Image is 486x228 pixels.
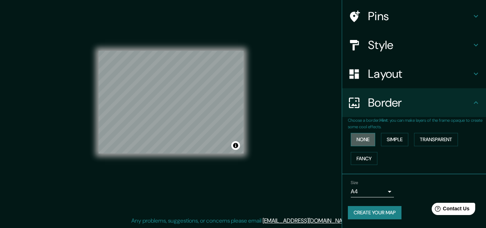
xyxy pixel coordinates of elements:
[348,117,486,130] p: Choose a border. : you can make layers of the frame opaque to create some cool effects.
[381,133,408,146] button: Simple
[99,51,244,153] canvas: Map
[351,152,377,165] button: Fancy
[368,38,472,52] h4: Style
[351,180,358,186] label: Size
[342,31,486,59] div: Style
[422,200,478,220] iframe: Help widget launcher
[342,59,486,88] div: Layout
[342,2,486,31] div: Pins
[342,88,486,117] div: Border
[131,216,353,225] p: Any problems, suggestions, or concerns please email .
[368,9,472,23] h4: Pins
[231,141,240,150] button: Toggle attribution
[368,67,472,81] h4: Layout
[263,217,351,224] a: [EMAIL_ADDRESS][DOMAIN_NAME]
[351,133,375,146] button: None
[414,133,458,146] button: Transparent
[380,117,388,123] b: Hint
[368,95,472,110] h4: Border
[351,186,394,197] div: A4
[348,206,401,219] button: Create your map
